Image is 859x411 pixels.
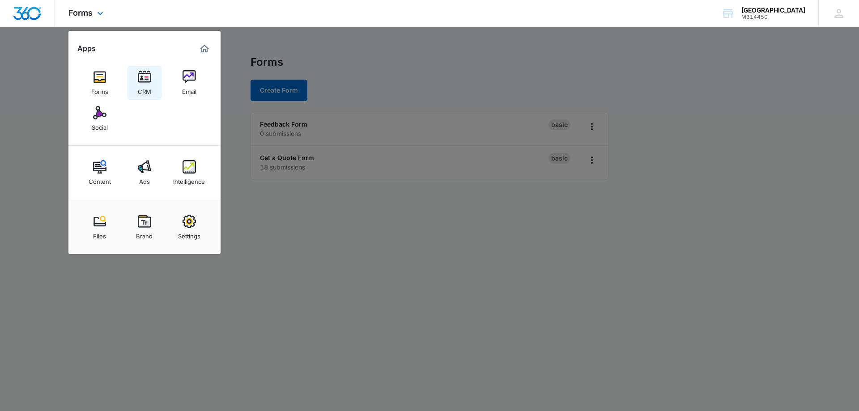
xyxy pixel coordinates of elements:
div: Brand [136,228,153,240]
a: Content [83,156,117,190]
a: Files [83,210,117,244]
div: account id [741,14,805,20]
a: Email [172,66,206,100]
div: Files [93,228,106,240]
div: Forms [91,84,108,95]
div: Content [89,174,111,185]
div: Ads [139,174,150,185]
a: CRM [128,66,162,100]
a: Marketing 360® Dashboard [197,42,212,56]
div: CRM [138,84,151,95]
a: Social [83,102,117,136]
a: Intelligence [172,156,206,190]
a: Settings [172,210,206,244]
div: Intelligence [173,174,205,185]
div: Social [92,119,108,131]
span: Forms [68,8,93,17]
a: Brand [128,210,162,244]
div: account name [741,7,805,14]
div: Settings [178,228,200,240]
a: Ads [128,156,162,190]
a: Forms [83,66,117,100]
h2: Apps [77,44,96,53]
div: Email [182,84,196,95]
